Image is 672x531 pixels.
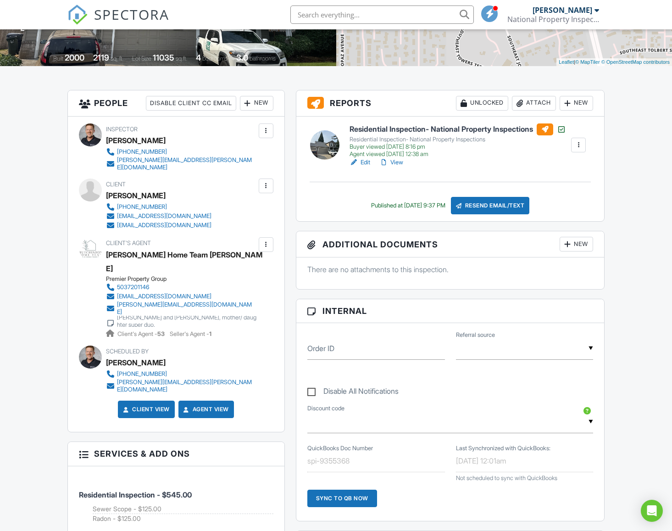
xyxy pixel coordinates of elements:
[111,55,123,62] span: sq. ft.
[106,248,264,275] a: [PERSON_NAME] Home Team [PERSON_NAME]
[451,197,530,214] div: Resend Email/Text
[533,6,592,15] div: [PERSON_NAME]
[559,59,574,65] a: Leaflet
[556,58,672,66] div: |
[296,90,605,117] h3: Reports
[132,55,151,62] span: Lot Size
[307,490,377,507] div: Sync to QB Now
[79,473,273,531] li: Service: Residential Inspection
[106,189,166,202] div: [PERSON_NAME]
[575,59,600,65] a: © MapTiler
[106,292,256,301] a: [EMAIL_ADDRESS][DOMAIN_NAME]
[93,53,109,62] div: 2119
[371,202,445,209] div: Published at [DATE] 9:37 PM
[560,237,593,252] div: New
[67,12,169,32] a: SPECTORA
[117,370,167,378] div: [PHONE_NUMBER]
[117,203,167,211] div: [PHONE_NUMBER]
[196,53,201,62] div: 4
[307,264,594,274] p: There are no attachments to this inspection.
[106,212,211,221] a: [EMAIL_ADDRESS][DOMAIN_NAME]
[106,356,166,369] div: [PERSON_NAME]
[106,275,264,283] div: Premier Property Group
[182,405,229,414] a: Agent View
[146,96,236,111] div: Disable Client CC Email
[117,314,256,329] div: [PERSON_NAME] and [PERSON_NAME], mother/ daughter super duo.
[93,504,273,514] li: Add on: Sewer Scope
[117,293,211,300] div: [EMAIL_ADDRESS][DOMAIN_NAME]
[68,90,284,117] h3: People
[456,444,550,452] label: Last Synchronized with QuickBooks:
[53,55,63,62] span: Built
[117,148,167,156] div: [PHONE_NUMBER]
[117,222,211,229] div: [EMAIL_ADDRESS][DOMAIN_NAME]
[157,330,165,337] strong: 53
[117,284,150,291] div: 5037201146
[106,157,256,171] a: [PERSON_NAME][EMAIL_ADDRESS][PERSON_NAME][DOMAIN_NAME]
[307,343,334,353] label: Order ID
[456,96,508,111] div: Unlocked
[79,490,192,499] span: Residential Inspection - $545.00
[106,202,211,212] a: [PHONE_NUMBER]
[350,136,566,143] div: Residential Inspection- National Property Inspections
[106,283,256,292] a: 5037201146
[106,348,149,355] span: Scheduled By
[307,444,373,452] label: QuickBooks Doc Number
[67,5,88,25] img: The Best Home Inspection Software - Spectora
[240,96,273,111] div: New
[456,475,557,481] span: Not scheduled to sync with QuickBooks
[106,134,166,147] div: [PERSON_NAME]
[512,96,556,111] div: Attach
[350,123,566,135] h6: Residential Inspection- National Property Inspections
[202,55,228,62] span: bedrooms
[236,53,248,62] div: 3.0
[296,231,605,257] h3: Additional Documents
[106,301,256,316] a: [PERSON_NAME][EMAIL_ADDRESS][DOMAIN_NAME]
[106,240,151,246] span: Client's Agent
[170,330,211,337] span: Seller's Agent -
[94,5,169,24] span: SPECTORA
[176,55,187,62] span: sq.ft.
[106,379,256,393] a: [PERSON_NAME][EMAIL_ADDRESS][PERSON_NAME][DOMAIN_NAME]
[307,387,399,398] label: Disable All Notifications
[209,330,211,337] strong: 1
[507,15,599,24] div: National Property Inspections, PDX Metro
[106,221,211,230] a: [EMAIL_ADDRESS][DOMAIN_NAME]
[250,55,276,62] span: bathrooms
[117,330,166,337] span: Client's Agent -
[641,500,663,522] div: Open Intercom Messenger
[117,301,256,316] div: [PERSON_NAME][EMAIL_ADDRESS][DOMAIN_NAME]
[106,147,256,157] a: [PHONE_NUMBER]
[307,404,344,413] label: Discount code
[456,331,495,339] label: Referral source
[68,442,284,466] h3: Services & Add ons
[65,53,84,62] div: 2000
[290,6,474,24] input: Search everything...
[560,96,593,111] div: New
[121,405,170,414] a: Client View
[350,123,566,158] a: Residential Inspection- National Property Inspections Residential Inspection- National Property I...
[350,158,370,167] a: Edit
[106,369,256,379] a: [PHONE_NUMBER]
[350,143,566,151] div: Buyer viewed [DATE] 8:16 pm
[93,514,273,523] li: Add on: Radon
[117,212,211,220] div: [EMAIL_ADDRESS][DOMAIN_NAME]
[117,379,256,393] div: [PERSON_NAME][EMAIL_ADDRESS][PERSON_NAME][DOMAIN_NAME]
[153,53,174,62] div: 11035
[117,157,256,171] div: [PERSON_NAME][EMAIL_ADDRESS][PERSON_NAME][DOMAIN_NAME]
[106,181,126,188] span: Client
[106,126,138,133] span: Inspector
[350,151,566,158] div: Agent viewed [DATE] 12:38 am
[601,59,670,65] a: © OpenStreetMap contributors
[379,158,403,167] a: View
[296,299,605,323] h3: Internal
